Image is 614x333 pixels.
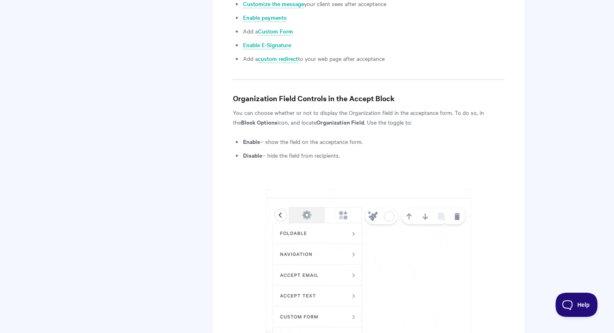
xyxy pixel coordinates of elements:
iframe: Toggle Customer Support [555,293,598,317]
a: Enable payments [243,13,286,22]
strong: Organization Field [316,118,364,126]
li: – hide the field from recipients. [243,150,504,160]
a: custom redirect [258,54,298,63]
a: Enable E-Signature [243,41,291,50]
strong: Disable [243,151,262,159]
li: Add a to your web page after acceptance [243,54,504,63]
li: Add a [243,26,504,36]
b: Block Options [241,118,277,126]
b: Organization Field Controls in the Accept Block [233,93,394,103]
li: – show the field on the acceptance form. [243,137,504,146]
a: Custom Form [258,27,293,36]
p: You can choose whether or not to display the Organization field in the acceptance form. To do so,... [233,108,504,127]
strong: Enable [243,137,260,146]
